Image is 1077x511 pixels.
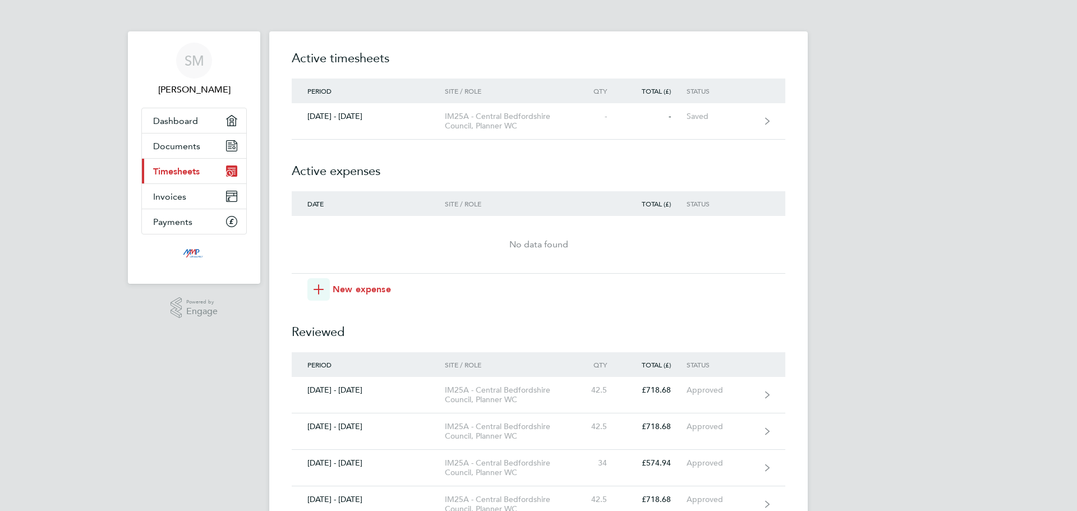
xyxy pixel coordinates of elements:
span: Period [307,360,332,369]
a: [DATE] - [DATE]IM25A - Central Bedfordshire Council, Planner WC--Saved [292,103,785,140]
h2: Reviewed [292,301,785,352]
div: Site / Role [445,87,573,95]
div: IM25A - Central Bedfordshire Council, Planner WC [445,458,573,477]
div: 42.5 [573,385,623,395]
div: Status [687,87,756,95]
button: New expense [307,278,391,301]
div: IM25A - Central Bedfordshire Council, Planner WC [445,112,573,131]
a: Documents [142,133,246,158]
div: £718.68 [623,495,687,504]
a: Payments [142,209,246,234]
div: IM25A - Central Bedfordshire Council, Planner WC [445,422,573,441]
span: Sikandar Mahmood [141,83,247,96]
div: [DATE] - [DATE] [292,458,445,468]
h2: Active expenses [292,140,785,191]
div: [DATE] - [DATE] [292,112,445,121]
a: Timesheets [142,159,246,183]
div: £574.94 [623,458,687,468]
div: Date [292,200,445,208]
div: [DATE] - [DATE] [292,495,445,504]
div: Site / Role [445,361,573,369]
div: [DATE] - [DATE] [292,422,445,431]
div: Qty [573,87,623,95]
div: £718.68 [623,385,687,395]
div: Approved [687,422,756,431]
h2: Active timesheets [292,49,785,79]
div: Approved [687,495,756,504]
img: mmpconsultancy-logo-retina.png [178,246,210,264]
div: Status [687,361,756,369]
span: Powered by [186,297,218,307]
span: SM [185,53,204,68]
nav: Main navigation [128,31,260,284]
div: Qty [573,361,623,369]
span: Payments [153,217,192,227]
a: [DATE] - [DATE]IM25A - Central Bedfordshire Council, Planner WC34£574.94Approved [292,450,785,486]
div: Site / Role [445,200,573,208]
div: 34 [573,458,623,468]
a: [DATE] - [DATE]IM25A - Central Bedfordshire Council, Planner WC42.5£718.68Approved [292,377,785,413]
div: Total (£) [623,200,687,208]
div: Status [687,200,756,208]
div: No data found [292,238,785,251]
span: Engage [186,307,218,316]
a: SM[PERSON_NAME] [141,43,247,96]
div: £718.68 [623,422,687,431]
span: Timesheets [153,166,200,177]
div: 42.5 [573,495,623,504]
div: - [573,112,623,121]
div: Saved [687,112,756,121]
a: Invoices [142,184,246,209]
div: IM25A - Central Bedfordshire Council, Planner WC [445,385,573,404]
a: Go to home page [141,246,247,264]
div: - [623,112,687,121]
span: New expense [333,283,391,296]
a: Powered byEngage [171,297,218,319]
div: 42.5 [573,422,623,431]
a: [DATE] - [DATE]IM25A - Central Bedfordshire Council, Planner WC42.5£718.68Approved [292,413,785,450]
div: Total (£) [623,361,687,369]
div: Total (£) [623,87,687,95]
a: Dashboard [142,108,246,133]
div: Approved [687,458,756,468]
span: Dashboard [153,116,198,126]
span: Period [307,86,332,95]
span: Documents [153,141,200,151]
div: [DATE] - [DATE] [292,385,445,395]
div: Approved [687,385,756,395]
span: Invoices [153,191,186,202]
